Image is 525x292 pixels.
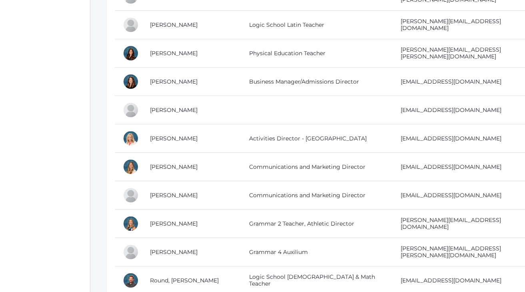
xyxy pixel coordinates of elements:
div: Matthew Round [123,272,139,288]
td: [PERSON_NAME] [142,124,241,153]
td: Communications and Marketing Director [241,181,392,210]
td: Business Manager/Admissions Director [241,68,392,96]
td: Activities Director - [GEOGRAPHIC_DATA] [241,124,392,153]
td: [PERSON_NAME] [142,153,241,181]
div: Aubree Morrell [123,187,139,203]
div: Alison Little [123,17,139,33]
td: Grammar 2 Teacher, Athletic Director [241,210,392,238]
td: [PERSON_NAME] [142,210,241,238]
div: Sue Matta [123,130,139,146]
div: Tami Logan [123,45,139,61]
td: Grammar 4 Auxilium [241,238,392,266]
div: Heather Mangimelli [123,74,139,90]
td: Communications and Marketing Director [241,153,392,181]
td: [PERSON_NAME] [142,96,241,124]
div: Rachel Mastro [123,102,139,118]
td: Physical Education Teacher [241,39,392,68]
td: [PERSON_NAME] [142,238,241,266]
td: [PERSON_NAME] [142,39,241,68]
td: [PERSON_NAME] [142,11,241,39]
td: [PERSON_NAME] [142,68,241,96]
div: Heather Porter [123,244,139,260]
td: Logic School Latin Teacher [241,11,392,39]
div: Courtney Nicholls [123,216,139,232]
div: Aubree Morrell [123,159,139,175]
td: [PERSON_NAME] [142,181,241,210]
